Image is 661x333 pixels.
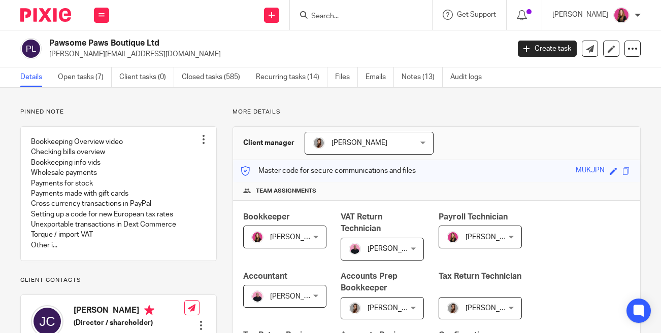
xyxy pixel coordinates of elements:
[332,139,387,146] span: [PERSON_NAME]
[49,49,503,59] p: [PERSON_NAME][EMAIL_ADDRESS][DOMAIN_NAME]
[450,67,489,87] a: Audit logs
[233,108,641,116] p: More details
[20,108,217,116] p: Pinned note
[243,213,290,221] span: Bookkeeper
[335,67,358,87] a: Files
[368,245,423,252] span: [PERSON_NAME]
[439,213,508,221] span: Payroll Technician
[613,7,630,23] img: 17.png
[20,8,71,22] img: Pixie
[270,293,326,300] span: [PERSON_NAME]
[349,243,361,255] img: Bio%20-%20Kemi%20.png
[518,41,577,57] a: Create task
[270,234,326,241] span: [PERSON_NAME]
[256,67,327,87] a: Recurring tasks (14)
[457,11,496,18] span: Get Support
[241,166,416,176] p: Master code for secure communications and files
[349,302,361,314] img: 22.png
[144,305,154,315] i: Primary
[20,276,217,284] p: Client contacts
[368,305,423,312] span: [PERSON_NAME]
[447,302,459,314] img: 22.png
[74,305,184,318] h4: [PERSON_NAME]
[402,67,443,87] a: Notes (13)
[552,10,608,20] p: [PERSON_NAME]
[447,231,459,243] img: 17.png
[310,12,402,21] input: Search
[182,67,248,87] a: Closed tasks (585)
[119,67,174,87] a: Client tasks (0)
[243,138,294,148] h3: Client manager
[49,38,412,49] h2: Pawsome Paws Boutique Ltd
[466,305,521,312] span: [PERSON_NAME]
[341,272,398,292] span: Accounts Prep Bookkeeper
[20,67,50,87] a: Details
[366,67,394,87] a: Emails
[466,234,521,241] span: [PERSON_NAME]
[256,187,316,195] span: Team assignments
[576,165,605,177] div: MUKJPN
[243,272,287,280] span: Accountant
[251,231,263,243] img: 17.png
[341,213,382,233] span: VAT Return Technician
[251,290,263,303] img: Bio%20-%20Kemi%20.png
[439,272,521,280] span: Tax Return Technician
[20,38,42,59] img: svg%3E
[58,67,112,87] a: Open tasks (7)
[74,318,184,328] h5: (Director / shareholder)
[313,137,325,149] img: 22.png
